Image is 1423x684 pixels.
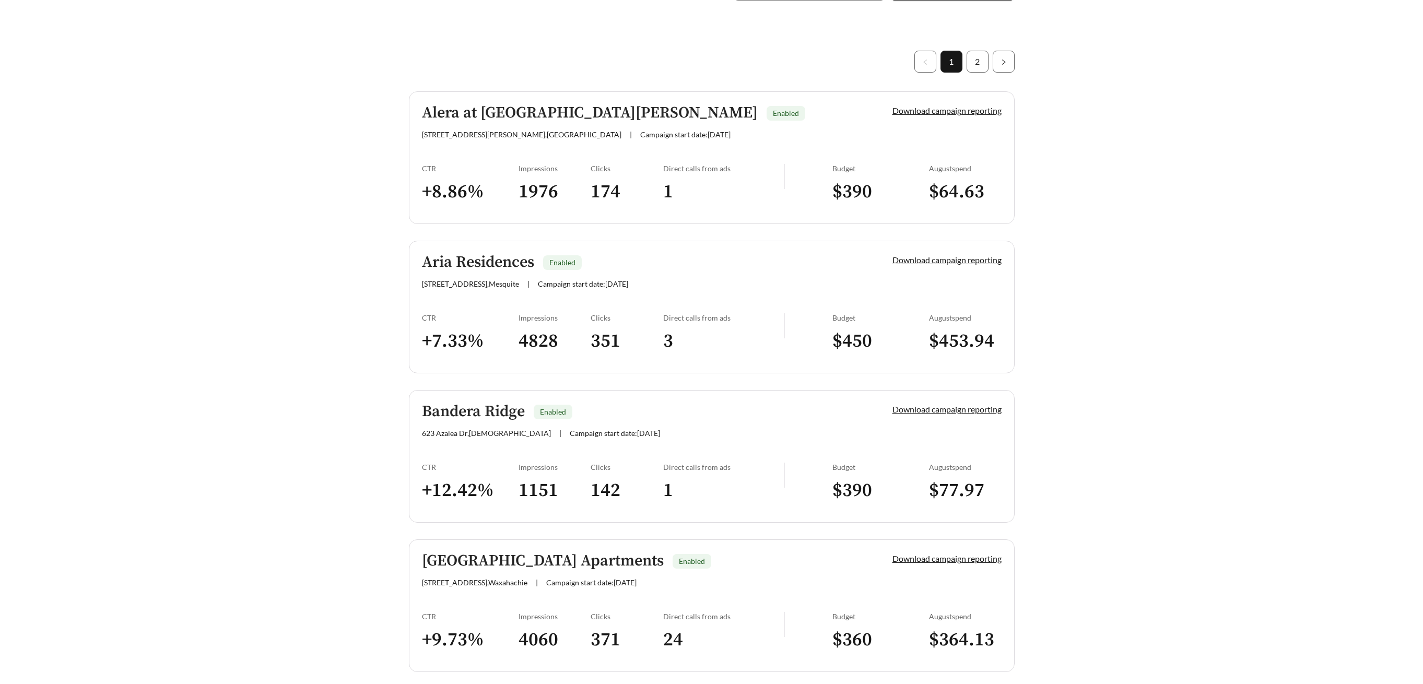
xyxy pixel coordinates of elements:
div: Clicks [591,463,663,471]
span: [STREET_ADDRESS] , Mesquite [422,279,519,288]
img: line [784,164,785,189]
span: Campaign start date: [DATE] [546,578,637,587]
h3: $ 453.94 [929,329,1002,353]
h3: 142 [591,479,663,502]
h3: $ 450 [832,329,929,353]
button: right [993,51,1015,73]
div: Direct calls from ads [663,612,784,621]
a: Aria ResidencesEnabled[STREET_ADDRESS],Mesquite|Campaign start date:[DATE]Download campaign repor... [409,241,1015,373]
h3: $ 390 [832,180,929,204]
div: August spend [929,164,1002,173]
a: Download campaign reporting [892,404,1002,414]
h5: Alera at [GEOGRAPHIC_DATA][PERSON_NAME] [422,104,758,122]
div: CTR [422,612,519,621]
div: Direct calls from ads [663,313,784,322]
h3: $ 360 [832,628,929,652]
div: CTR [422,463,519,471]
div: Impressions [519,313,591,322]
div: August spend [929,313,1002,322]
span: Enabled [773,109,799,117]
div: Clicks [591,164,663,173]
span: [STREET_ADDRESS] , Waxahachie [422,578,527,587]
span: | [527,279,530,288]
div: CTR [422,164,519,173]
span: right [1001,59,1007,65]
div: Direct calls from ads [663,164,784,173]
h3: 174 [591,180,663,204]
h3: $ 64.63 [929,180,1002,204]
span: Enabled [549,258,575,267]
span: [STREET_ADDRESS][PERSON_NAME] , [GEOGRAPHIC_DATA] [422,130,621,139]
span: left [922,59,928,65]
img: line [784,612,785,637]
span: Enabled [540,407,566,416]
h3: 1976 [519,180,591,204]
div: August spend [929,463,1002,471]
div: Budget [832,164,929,173]
span: Campaign start date: [DATE] [640,130,731,139]
h3: + 8.86 % [422,180,519,204]
div: Direct calls from ads [663,463,784,471]
a: Download campaign reporting [892,553,1002,563]
h3: 4060 [519,628,591,652]
a: 2 [967,51,988,72]
h3: $ 390 [832,479,929,502]
div: Impressions [519,164,591,173]
span: | [559,429,561,438]
h3: 1 [663,479,784,502]
h3: $ 77.97 [929,479,1002,502]
a: Bandera RidgeEnabled623 Azalea Dr,[DEMOGRAPHIC_DATA]|Campaign start date:[DATE]Download campaign ... [409,390,1015,523]
span: | [536,578,538,587]
h3: 1151 [519,479,591,502]
h3: 371 [591,628,663,652]
h3: + 7.33 % [422,329,519,353]
h5: Aria Residences [422,254,534,271]
div: Impressions [519,463,591,471]
img: line [784,463,785,488]
a: Download campaign reporting [892,255,1002,265]
li: Next Page [993,51,1015,73]
span: 623 Azalea Dr , [DEMOGRAPHIC_DATA] [422,429,551,438]
div: August spend [929,612,1002,621]
h3: $ 364.13 [929,628,1002,652]
li: Previous Page [914,51,936,73]
span: | [630,130,632,139]
div: Clicks [591,313,663,322]
img: line [784,313,785,338]
h3: + 12.42 % [422,479,519,502]
a: 1 [941,51,962,72]
li: 2 [967,51,989,73]
div: Budget [832,463,929,471]
h3: 351 [591,329,663,353]
span: Campaign start date: [DATE] [538,279,628,288]
a: [GEOGRAPHIC_DATA] ApartmentsEnabled[STREET_ADDRESS],Waxahachie|Campaign start date:[DATE]Download... [409,539,1015,672]
h5: Bandera Ridge [422,403,525,420]
span: Campaign start date: [DATE] [570,429,660,438]
h3: + 9.73 % [422,628,519,652]
a: Alera at [GEOGRAPHIC_DATA][PERSON_NAME]Enabled[STREET_ADDRESS][PERSON_NAME],[GEOGRAPHIC_DATA]|Cam... [409,91,1015,224]
div: CTR [422,313,519,322]
div: Budget [832,313,929,322]
div: Clicks [591,612,663,621]
h3: 1 [663,180,784,204]
button: left [914,51,936,73]
div: Budget [832,612,929,621]
h5: [GEOGRAPHIC_DATA] Apartments [422,552,664,570]
h3: 24 [663,628,784,652]
h3: 3 [663,329,784,353]
h3: 4828 [519,329,591,353]
div: Impressions [519,612,591,621]
li: 1 [940,51,962,73]
a: Download campaign reporting [892,105,1002,115]
span: Enabled [679,557,705,565]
